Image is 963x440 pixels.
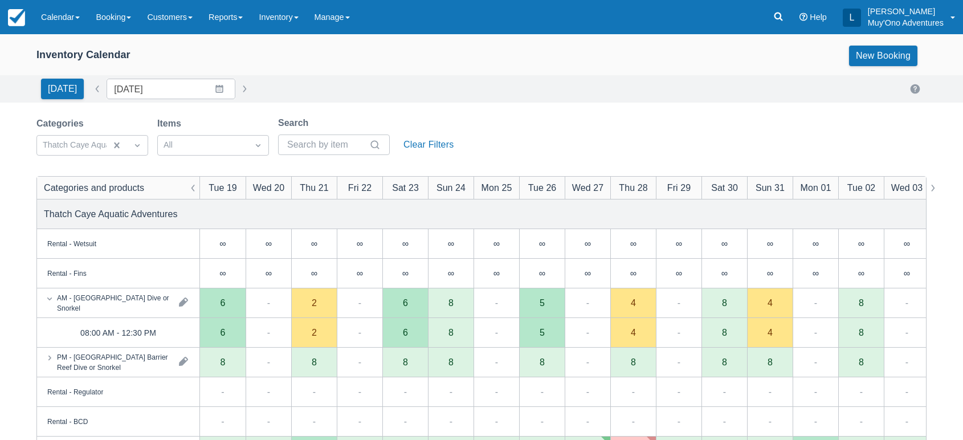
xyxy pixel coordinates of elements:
[723,414,726,428] div: -
[246,229,291,259] div: ∞
[768,298,773,307] div: 4
[610,259,656,288] div: ∞
[312,357,317,366] div: 8
[678,414,680,428] div: -
[382,318,428,348] div: 6
[814,355,817,369] div: -
[656,259,701,288] div: ∞
[403,357,408,366] div: 8
[357,268,363,278] div: ∞
[904,268,910,278] div: ∞
[267,414,270,428] div: -
[481,181,512,194] div: Mon 25
[884,229,929,259] div: ∞
[722,357,727,366] div: 8
[358,385,361,398] div: -
[157,117,186,131] label: Items
[884,259,929,288] div: ∞
[36,48,130,62] div: Inventory Calendar
[474,259,519,288] div: ∞
[678,325,680,339] div: -
[905,325,908,339] div: -
[474,229,519,259] div: ∞
[539,268,545,278] div: ∞
[278,116,313,130] label: Search
[221,385,224,398] div: -
[667,181,691,194] div: Fri 29
[337,229,382,259] div: ∞
[814,385,817,398] div: -
[632,414,635,428] div: -
[586,385,589,398] div: -
[403,298,408,307] div: 6
[630,239,636,248] div: ∞
[799,13,807,21] i: Help
[904,239,910,248] div: ∞
[382,259,428,288] div: ∞
[200,318,246,348] div: 6
[312,328,317,337] div: 2
[838,229,884,259] div: ∞
[905,355,908,369] div: -
[200,229,246,259] div: ∞
[44,181,144,194] div: Categories and products
[813,239,819,248] div: ∞
[448,298,454,307] div: 8
[701,318,747,348] div: 8
[814,296,817,309] div: -
[769,385,772,398] div: -
[701,229,747,259] div: ∞
[493,239,500,248] div: ∞
[540,298,545,307] div: 5
[747,318,793,348] div: 4
[610,229,656,259] div: ∞
[219,268,226,278] div: ∞
[221,414,224,428] div: -
[448,357,454,366] div: 8
[382,229,428,259] div: ∞
[448,239,454,248] div: ∞
[843,9,861,27] div: L
[8,9,25,26] img: checkfront-main-nav-mini-logo.png
[586,414,589,428] div: -
[399,135,458,155] button: Clear Filters
[847,181,876,194] div: Tue 02
[357,239,363,248] div: ∞
[403,328,408,337] div: 6
[47,238,96,248] div: Rental - Wetsuit
[767,239,773,248] div: ∞
[905,414,908,428] div: -
[585,239,591,248] div: ∞
[209,181,237,194] div: Tue 19
[267,296,270,309] div: -
[631,328,636,337] div: 4
[541,385,544,398] div: -
[402,239,409,248] div: ∞
[47,386,103,397] div: Rental - Regulator
[656,229,701,259] div: ∞
[428,229,474,259] div: ∞
[36,117,88,131] label: Categories
[221,328,226,337] div: 6
[221,298,226,307] div: 6
[358,325,361,339] div: -
[540,357,545,366] div: 8
[41,79,84,99] button: [DATE]
[311,239,317,248] div: ∞
[267,325,270,339] div: -
[769,414,772,428] div: -
[813,268,819,278] div: ∞
[756,181,785,194] div: Sun 31
[814,414,817,428] div: -
[631,298,636,307] div: 4
[132,140,143,151] span: Dropdown icon
[768,328,773,337] div: 4
[402,268,409,278] div: ∞
[107,79,235,99] input: Date
[860,385,863,398] div: -
[428,259,474,288] div: ∞
[905,385,908,398] div: -
[291,318,337,348] div: 2
[253,181,284,194] div: Wed 20
[450,414,452,428] div: -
